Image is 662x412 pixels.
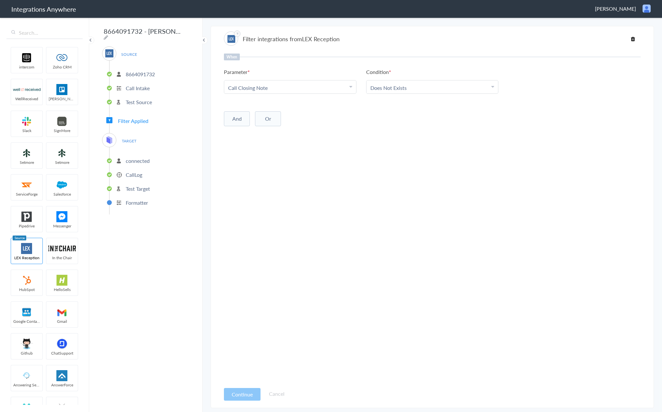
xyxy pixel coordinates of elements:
span: Zoho CRM [46,64,78,70]
a: Does Not Exists [370,84,407,91]
span: In the Chair [46,255,78,261]
img: zoho-logo.svg [48,52,76,63]
img: pipedrive.png [13,211,41,222]
img: setmoreNew.jpg [13,148,41,159]
img: trello.png [48,84,76,95]
span: ServiceForge [11,191,42,197]
img: lex-app-logo.svg [13,243,41,254]
span: Filter Applied [118,117,148,125]
p: Test Source [126,98,152,106]
img: chatsupport-icon.svg [48,338,76,349]
img: af-app-logo.svg [48,370,76,381]
p: connected [126,157,150,164]
button: Or [255,111,281,126]
img: hs-app-logo.svg [48,275,76,286]
span: Setmore [11,160,42,165]
span: Google Contacts [11,319,42,324]
a: Call Closing Note [228,84,268,91]
img: mycase-logo-new.svg [105,136,113,144]
img: intercom-logo.svg [13,52,41,63]
p: CallLog [126,171,142,178]
span: Github [11,350,42,356]
p: Formatter [126,199,148,206]
a: Cancel [269,390,285,397]
img: wr-logo.svg [13,84,41,95]
img: slack-logo.svg [13,116,41,127]
img: inch-logo.svg [48,243,76,254]
h4: Filter integrations from [243,35,340,43]
span: WellReceived [11,96,42,102]
p: Call Intake [126,84,150,92]
p: Test Target [126,185,150,192]
span: HelloSells [46,287,78,292]
span: LEX Reception [302,35,340,43]
img: salesforce-logo.svg [48,179,76,190]
span: [PERSON_NAME] [46,96,78,102]
img: lex-app-logo.svg [105,49,113,57]
img: serviceforge-icon.png [13,179,41,190]
h1: Integrations Anywhere [11,5,76,14]
img: hubspot-logo.svg [13,275,41,286]
img: FBM.png [48,211,76,222]
button: And [224,111,250,126]
span: Setmore [46,160,78,165]
input: Search... [6,27,83,39]
span: Salesforce [46,191,78,197]
span: ChatSupport [46,350,78,356]
h6: When [224,54,240,60]
span: SOURCE [117,50,141,59]
span: SignMore [46,128,78,133]
span: TARGET [117,137,141,145]
img: user.png [643,5,651,13]
button: Continue [224,388,261,401]
span: AnswerForce [46,382,78,388]
img: Answering_service.png [13,370,41,381]
span: Gmail [46,319,78,324]
span: Slack [11,128,42,133]
span: [PERSON_NAME] [595,5,636,12]
span: Messenger [46,223,78,229]
img: setmoreNew.jpg [48,148,76,159]
img: googleContact_logo.png [13,307,41,318]
span: HubSpot [11,287,42,292]
img: github.png [13,338,41,349]
h6: Parameter [224,68,250,76]
span: intercom [11,64,42,70]
span: Pipedrive [11,223,42,229]
span: Answering Service [11,382,42,388]
span: LEX Reception [11,255,42,261]
img: signmore-logo.png [48,116,76,127]
img: gmail-logo.svg [48,307,76,318]
h6: Condition [366,68,391,76]
img: lex-app-logo.svg [227,35,235,43]
p: 8664091732 [126,70,155,78]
